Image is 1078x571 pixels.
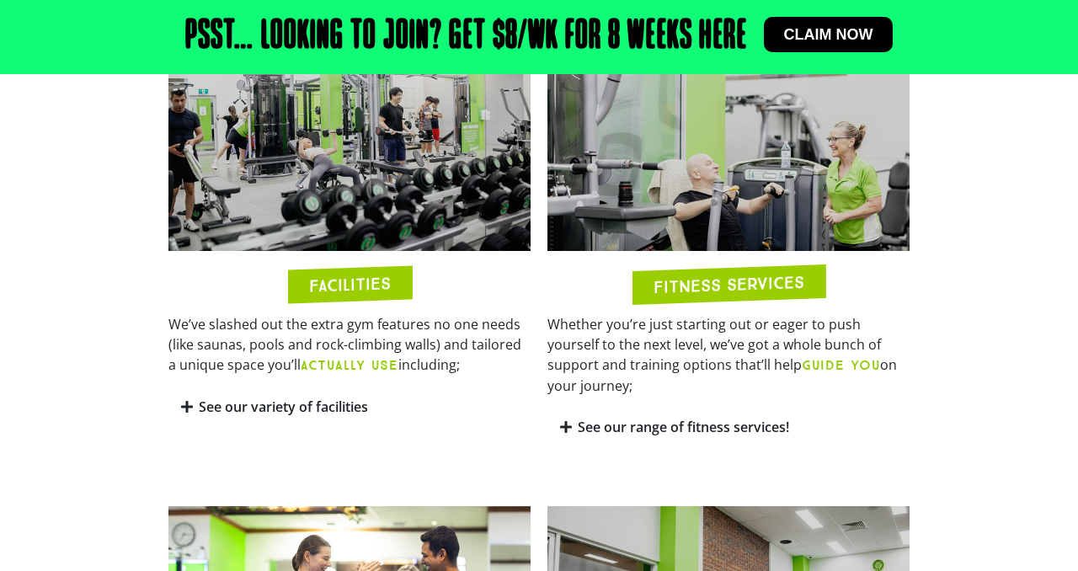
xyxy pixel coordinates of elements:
[309,275,391,294] h2: FACILITIES
[168,387,531,427] div: See our variety of facilities
[784,27,873,42] span: Claim now
[199,398,368,416] a: See our variety of facilities
[547,408,910,447] div: See our range of fitness services!
[578,418,789,436] a: See our range of fitness services!
[654,274,804,296] h2: FITNESS SERVICES
[547,314,910,396] p: Whether you’re just starting out or eager to push yourself to the next level, we’ve got a whole b...
[185,17,747,57] h2: Psst… Looking to join? Get $8/wk for 8 weeks here
[301,357,398,373] b: ACTUALLY USE
[168,314,531,376] p: We’ve slashed out the extra gym features no one needs (like saunas, pools and rock-climbing walls...
[802,357,880,373] b: GUIDE YOU
[764,17,894,52] a: Claim now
